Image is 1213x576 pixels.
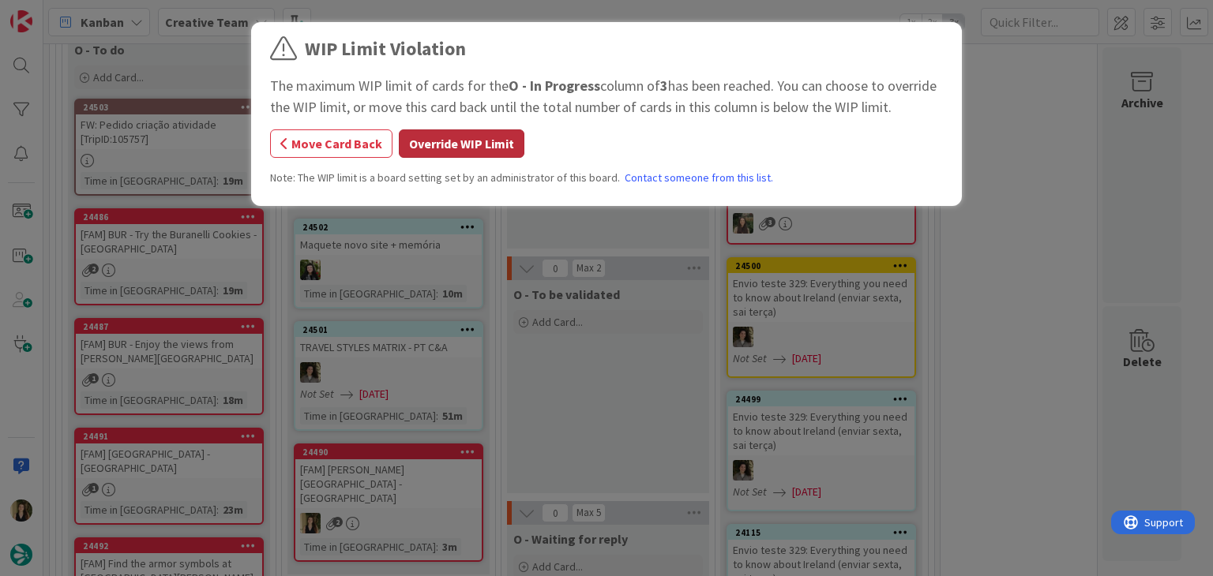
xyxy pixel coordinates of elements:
div: The maximum WIP limit of cards for the column of has been reached. You can choose to override the... [270,75,943,118]
div: Note: The WIP limit is a board setting set by an administrator of this board. [270,170,943,186]
b: 3 [660,77,668,95]
button: Override WIP Limit [399,129,524,158]
button: Move Card Back [270,129,392,158]
div: WIP Limit Violation [305,35,466,63]
b: O - In Progress [509,77,600,95]
a: Contact someone from this list. [625,170,773,186]
span: Support [33,2,72,21]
